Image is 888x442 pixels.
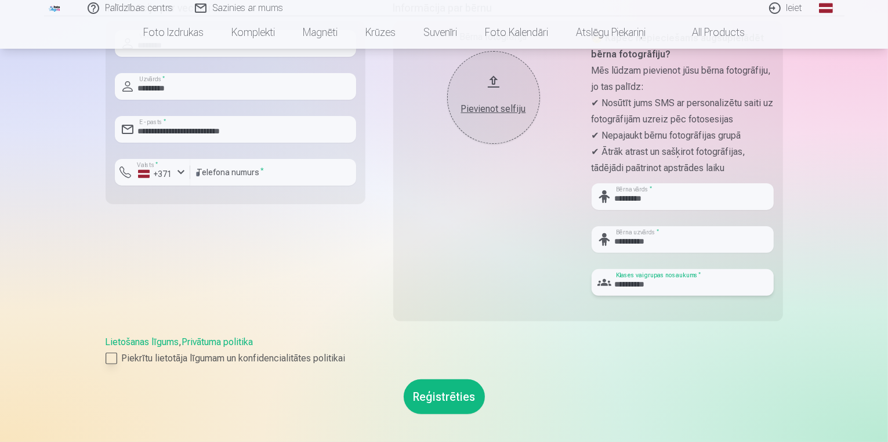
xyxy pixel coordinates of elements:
[562,16,659,49] a: Atslēgu piekariņi
[289,16,351,49] a: Magnēti
[106,336,179,347] a: Lietošanas līgums
[129,16,218,49] a: Foto izdrukas
[409,16,471,49] a: Suvenīri
[138,168,173,180] div: +371
[49,5,61,12] img: /fa1
[404,379,485,414] button: Reģistrēties
[115,159,190,186] button: Valsts*+371
[471,16,562,49] a: Foto kalendāri
[459,102,528,116] div: Pievienot selfiju
[659,16,759,49] a: All products
[106,352,783,365] label: Piekrītu lietotāja līgumam un konfidencialitātes politikai
[592,128,774,144] p: ✔ Nepajaukt bērnu fotogrāfijas grupā
[592,144,774,176] p: ✔ Ātrāk atrast un sašķirot fotogrāfijas, tādējādi paātrinot apstrādes laiku
[106,335,783,365] div: ,
[351,16,409,49] a: Krūzes
[592,95,774,128] p: ✔ Nosūtīt jums SMS ar personalizētu saiti uz fotogrāfijām uzreiz pēc fotosesijas
[218,16,289,49] a: Komplekti
[182,336,253,347] a: Privātuma politika
[592,63,774,95] p: Mēs lūdzam pievienot jūsu bērna fotogrāfiju, jo tas palīdz:
[133,161,162,169] label: Valsts
[447,51,540,144] button: Pievienot selfiju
